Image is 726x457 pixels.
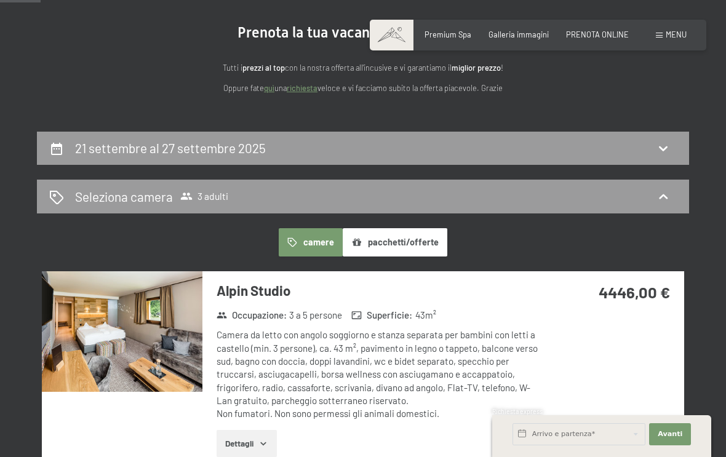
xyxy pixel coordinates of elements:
span: Prenota la tua vacanza da sogno online [237,24,489,41]
h2: Seleziona camera [75,188,173,205]
a: Premium Spa [425,30,471,39]
p: Oppure fate una veloce e vi facciamo subito la offerta piacevole. Grazie [117,82,609,94]
button: Dettagli [217,430,276,457]
button: Avanti [649,423,691,445]
strong: Superficie : [351,309,412,322]
a: richiesta [287,83,317,93]
p: Tutti i con la nostra offerta all'incusive e vi garantiamo il ! [117,62,609,74]
h3: Alpin Studio [217,281,540,300]
strong: prezzi al top [242,63,285,73]
a: quì [264,83,274,93]
a: PRENOTA ONLINE [566,30,629,39]
span: 43 m² [415,309,436,322]
span: Richiesta express [492,408,543,415]
strong: miglior prezzo [452,63,501,73]
a: Galleria immagini [489,30,549,39]
span: 3 a 5 persone [289,309,342,322]
h2: 21 settembre al 27 settembre 2025 [75,140,266,156]
button: pacchetti/offerte [343,228,447,256]
strong: Occupazione : [217,309,287,322]
span: Avanti [658,429,682,439]
button: camere [279,228,343,256]
span: Menu [666,30,687,39]
strong: 4446,00 € [599,282,670,301]
img: mss_renderimg.php [42,271,202,392]
span: 3 adulti [180,190,228,202]
div: Camera da letto con angolo soggiorno e stanza separata per bambini con letti a castello (min. 3 p... [217,328,540,420]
